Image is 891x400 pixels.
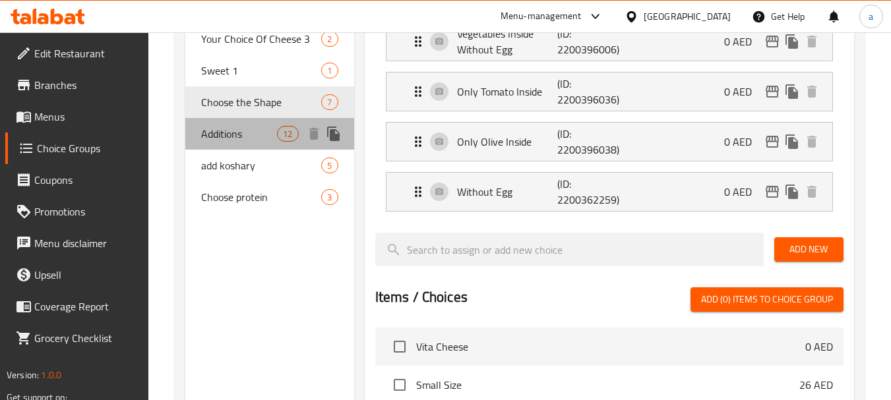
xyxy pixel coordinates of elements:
p: (ID: 2200362259) [557,176,625,208]
button: edit [762,82,782,101]
button: delete [802,32,822,51]
div: Expand [386,123,832,161]
span: 7 [322,96,337,109]
button: Add New [774,237,844,262]
div: Choices [321,63,338,78]
div: Choices [321,94,338,110]
div: Choose protein3 [185,181,353,213]
span: Grocery Checklist [34,330,138,346]
button: duplicate [324,124,344,144]
div: Choices [321,189,338,205]
span: 1 [322,65,337,77]
span: Your Choice Of Cheese 3 [201,31,321,47]
p: (ID: 2200396036) [557,76,625,107]
li: Expand [375,67,844,117]
p: Without Egg [457,184,558,200]
span: Vita Cheese [416,339,805,355]
li: Expand [375,16,844,67]
span: Add New [785,241,833,258]
button: duplicate [782,32,802,51]
div: Choices [321,157,338,173]
p: 0 AED [724,134,762,150]
div: Choose the Shape7 [185,86,353,118]
a: Menus [5,101,149,132]
span: a [869,9,873,24]
div: Additions12deleteduplicate [185,118,353,150]
p: Only Tomato Inside [457,84,558,100]
button: edit [762,132,782,152]
span: 2 [322,33,337,45]
p: Vegetables Inside Without Egg [457,26,558,57]
span: Choose protein [201,189,321,205]
a: Choice Groups [5,132,149,164]
div: Menu-management [501,9,582,24]
div: [GEOGRAPHIC_DATA] [644,9,731,24]
span: Menus [34,109,138,125]
a: Upsell [5,259,149,291]
span: 5 [322,159,337,172]
span: Add (0) items to choice group [701,291,833,308]
button: duplicate [782,182,802,202]
button: edit [762,182,782,202]
h2: Items / Choices [375,287,468,307]
div: Your Choice Of Cheese 32 [185,23,353,55]
span: Menu disclaimer [34,235,138,251]
button: duplicate [782,132,802,152]
span: Coupons [34,172,138,188]
span: Additions [201,126,277,142]
span: 1.0.0 [41,366,61,384]
p: 0 AED [805,339,833,355]
span: Version: [7,366,39,384]
p: 0 AED [724,184,762,200]
a: Grocery Checklist [5,322,149,354]
div: add koshary5 [185,150,353,181]
span: Choice Groups [37,140,138,156]
input: search [375,233,764,266]
p: 26 AED [799,377,833,393]
div: Expand [386,22,832,61]
span: Small Size [416,377,799,393]
li: Expand [375,167,844,217]
p: 0 AED [724,84,762,100]
button: delete [802,82,822,101]
li: Expand [375,117,844,167]
span: Choose the Shape [201,94,321,110]
button: delete [802,132,822,152]
p: 0 AED [724,34,762,49]
span: Coverage Report [34,299,138,314]
span: 12 [278,128,297,140]
button: duplicate [782,82,802,101]
span: 3 [322,191,337,204]
div: Sweet 11 [185,55,353,86]
span: Sweet 1 [201,63,321,78]
a: Edit Restaurant [5,38,149,69]
button: delete [802,182,822,202]
span: Promotions [34,204,138,219]
div: Expand [386,173,832,211]
button: Add (0) items to choice group [691,287,844,312]
a: Branches [5,69,149,101]
span: Upsell [34,267,138,283]
span: add koshary [201,157,321,173]
a: Promotions [5,196,149,227]
p: (ID: 2200396006) [557,26,625,57]
span: Select choice [386,371,414,399]
p: (ID: 2200396038) [557,126,625,157]
a: Coverage Report [5,291,149,322]
div: Expand [386,72,832,111]
div: Choices [277,126,298,142]
div: Choices [321,31,338,47]
a: Menu disclaimer [5,227,149,259]
p: Only Olive Inside [457,134,558,150]
span: Branches [34,77,138,93]
span: Edit Restaurant [34,45,138,61]
a: Coupons [5,164,149,196]
button: delete [304,124,324,144]
button: edit [762,32,782,51]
